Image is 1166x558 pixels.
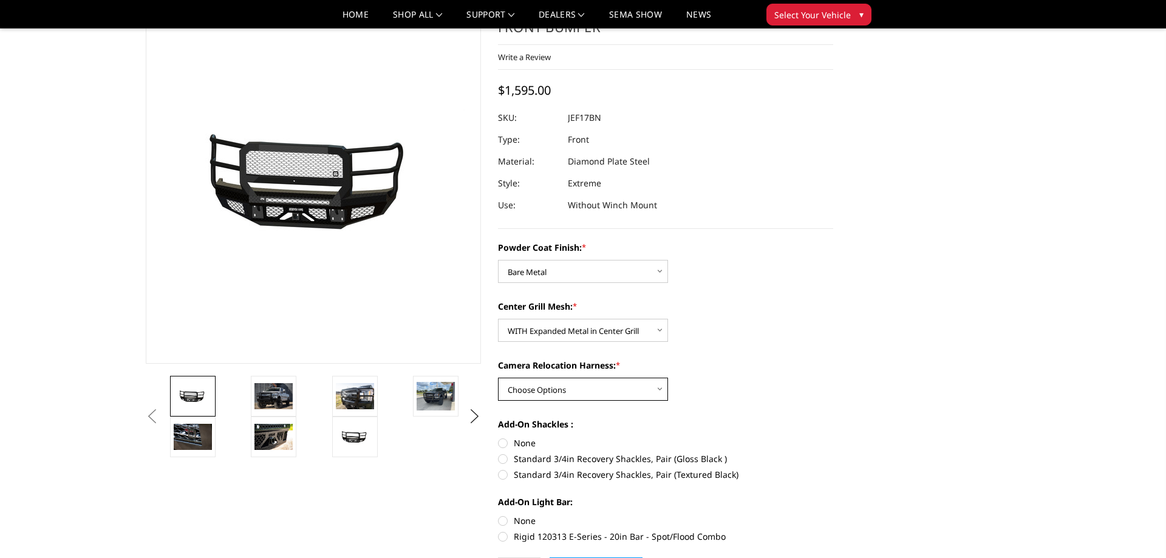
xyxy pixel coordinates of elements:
img: 2017-2022 Ford F250-350 - FT Series - Extreme Front Bumper [254,383,293,409]
dt: Use: [498,194,559,216]
a: shop all [393,10,442,28]
span: $1,595.00 [498,82,551,98]
img: 2017-2022 Ford F250-350 - FT Series - Extreme Front Bumper [336,383,374,409]
label: Add-On Light Bar: [498,495,833,508]
a: News [686,10,711,28]
a: SEMA Show [609,10,662,28]
img: 2017-2022 Ford F250-350 - FT Series - Extreme Front Bumper [417,382,455,410]
dd: JEF17BN [568,107,601,129]
iframe: Chat Widget [1105,500,1166,558]
dd: Extreme [568,172,601,194]
button: Previous [143,407,161,426]
button: Select Your Vehicle [766,4,871,26]
a: Write a Review [498,52,551,63]
img: 2017-2022 Ford F250-350 - FT Series - Extreme Front Bumper [254,424,293,449]
label: Rigid 120313 E-Series - 20in Bar - Spot/Flood Combo [498,530,833,543]
label: None [498,514,833,527]
dd: Diamond Plate Steel [568,151,650,172]
a: Home [343,10,369,28]
label: Standard 3/4in Recovery Shackles, Pair (Textured Black) [498,468,833,481]
label: Add-On Shackles : [498,418,833,430]
img: 2017-2022 Ford F250-350 - FT Series - Extreme Front Bumper [336,428,374,446]
label: Center Grill Mesh: [498,300,833,313]
dt: Style: [498,172,559,194]
span: Select Your Vehicle [774,9,851,21]
dt: Material: [498,151,559,172]
label: Standard 3/4in Recovery Shackles, Pair (Gloss Black ) [498,452,833,465]
img: 2017-2022 Ford F250-350 - FT Series - Extreme Front Bumper [174,424,212,449]
dt: Type: [498,129,559,151]
span: ▾ [859,8,864,21]
dd: Front [568,129,589,151]
a: Dealers [539,10,585,28]
dt: SKU: [498,107,559,129]
dd: Without Winch Mount [568,194,657,216]
button: Next [466,407,484,426]
label: Powder Coat Finish: [498,241,833,254]
a: Support [466,10,514,28]
label: Camera Relocation Harness: [498,359,833,372]
label: None [498,437,833,449]
img: 2017-2022 Ford F250-350 - FT Series - Extreme Front Bumper [174,387,212,406]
